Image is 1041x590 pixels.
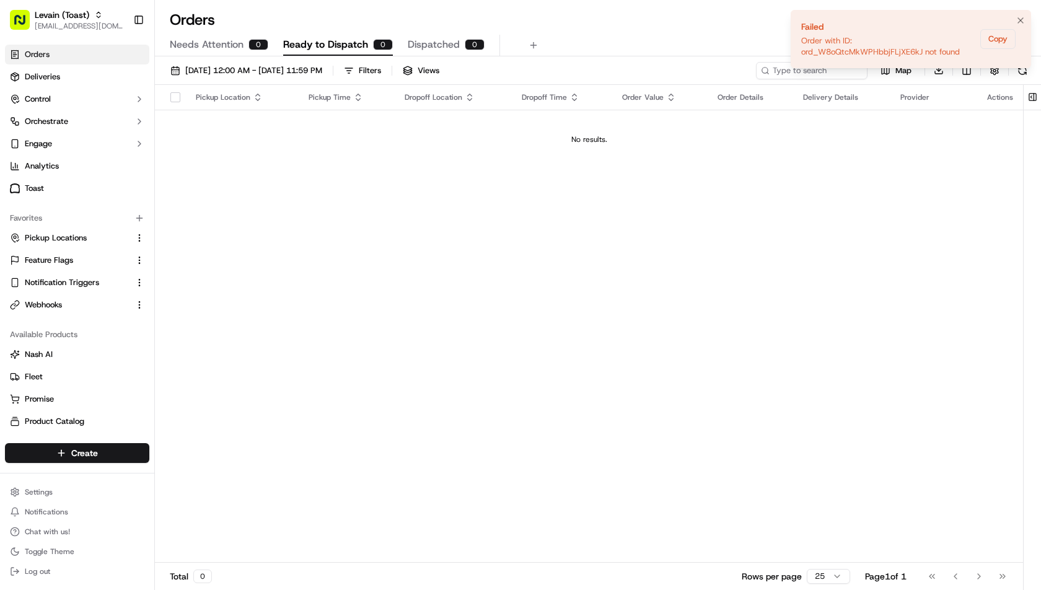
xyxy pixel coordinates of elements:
[5,273,149,293] button: Notification Triggers
[10,183,20,193] img: Toast logo
[12,118,35,140] img: 1736555255976-a54dd68f-1ca7-489b-9aae-adbdc363a1c4
[25,547,74,557] span: Toggle Theme
[25,277,99,288] span: Notification Triggers
[25,116,68,127] span: Orchestrate
[5,412,149,431] button: Product Catalog
[5,443,149,463] button: Create
[10,371,144,382] a: Fleet
[309,92,385,102] div: Pickup Time
[5,325,149,345] div: Available Products
[865,570,907,583] div: Page 1 of 1
[25,226,35,236] img: 1736555255976-a54dd68f-1ca7-489b-9aae-adbdc363a1c4
[56,118,203,130] div: Start new chat
[25,94,51,105] span: Control
[32,79,223,92] input: Got a question? Start typing here...
[25,138,52,149] span: Engage
[25,416,84,427] span: Product Catalog
[10,255,130,266] a: Feature Flags
[117,276,199,289] span: API Documentation
[5,178,149,198] a: Toast
[12,12,37,37] img: Nash
[41,192,66,201] span: [DATE]
[25,299,62,310] span: Webhooks
[35,9,89,21] button: Levain (Toast)
[100,271,204,294] a: 💻API Documentation
[987,92,1013,102] div: Actions
[801,35,975,58] div: Order with ID: ord_W8oQtcMkWPHbbjFLjXE6kJ not found
[248,39,268,50] div: 0
[25,276,95,289] span: Knowledge Base
[12,278,22,288] div: 📗
[5,45,149,64] a: Orders
[5,208,149,228] div: Favorites
[5,67,149,87] a: Deliveries
[25,527,70,537] span: Chat with us!
[5,156,149,176] a: Analytics
[10,394,144,405] a: Promise
[756,62,867,79] input: Type to search
[12,213,32,233] img: Lucas Ferreira
[359,65,381,76] div: Filters
[397,62,445,79] button: Views
[105,278,115,288] div: 💻
[5,503,149,521] button: Notifications
[35,21,123,31] button: [EMAIL_ADDRESS][DOMAIN_NAME]
[5,563,149,580] button: Log out
[742,570,802,583] p: Rows per page
[718,92,783,102] div: Order Details
[10,299,130,310] a: Webhooks
[338,62,387,79] button: Filters
[25,394,54,405] span: Promise
[5,5,128,35] button: Levain (Toast)[EMAIL_ADDRESS][DOMAIN_NAME]
[170,37,244,52] span: Needs Attention
[10,349,144,360] a: Nash AI
[170,10,215,30] h1: Orders
[170,570,212,583] div: Total
[622,92,698,102] div: Order Value
[5,134,149,154] button: Engage
[123,307,150,316] span: Pylon
[71,447,98,459] span: Create
[196,92,289,102] div: Pickup Location
[5,228,149,248] button: Pickup Locations
[185,65,322,76] span: [DATE] 12:00 AM - [DATE] 11:59 PM
[25,487,53,497] span: Settings
[38,225,100,235] span: [PERSON_NAME]
[373,39,393,50] div: 0
[5,523,149,540] button: Chat with us!
[418,65,439,76] span: Views
[56,130,170,140] div: We're available if you need us!
[110,225,135,235] span: [DATE]
[980,29,1016,49] button: Copy
[5,389,149,409] button: Promise
[408,37,460,52] span: Dispatched
[12,49,226,69] p: Welcome 👋
[5,295,149,315] button: Webhooks
[25,183,44,194] span: Toast
[5,543,149,560] button: Toggle Theme
[25,161,59,172] span: Analytics
[10,416,144,427] a: Product Catalog
[5,483,149,501] button: Settings
[160,134,1018,144] div: No results.
[25,192,35,202] img: 1736555255976-a54dd68f-1ca7-489b-9aae-adbdc363a1c4
[7,271,100,294] a: 📗Knowledge Base
[87,306,150,316] a: Powered byPylon
[26,118,48,140] img: 4281594248423_2fcf9dad9f2a874258b8_72.png
[25,49,50,60] span: Orders
[12,161,83,170] div: Past conversations
[25,507,68,517] span: Notifications
[283,37,368,52] span: Ready to Dispatch
[211,121,226,136] button: Start new chat
[5,367,149,387] button: Fleet
[5,112,149,131] button: Orchestrate
[10,277,130,288] a: Notification Triggers
[10,232,130,244] a: Pickup Locations
[165,62,328,79] button: [DATE] 12:00 AM - [DATE] 11:59 PM
[801,20,975,33] div: Failed
[405,92,501,102] div: Dropoff Location
[103,225,107,235] span: •
[465,39,485,50] div: 0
